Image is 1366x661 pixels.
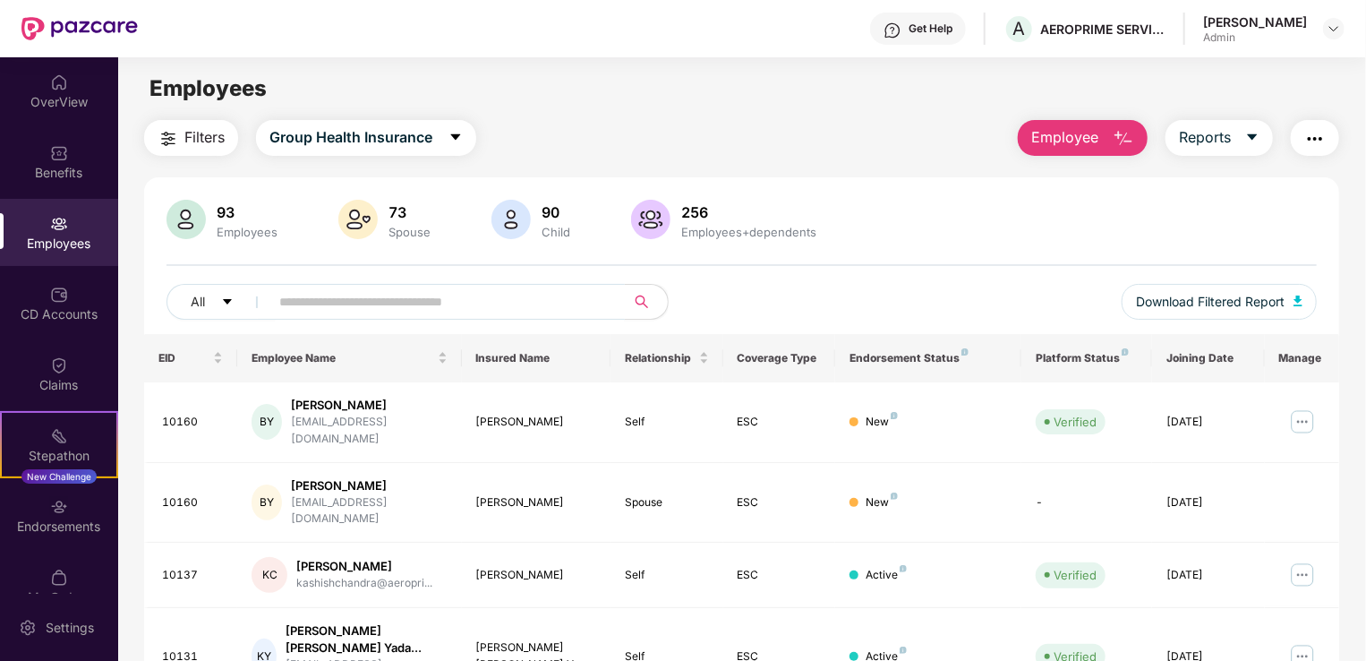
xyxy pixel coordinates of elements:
img: svg+xml;base64,PHN2ZyB4bWxucz0iaHR0cDovL3d3dy53My5vcmcvMjAwMC9zdmciIHhtbG5zOnhsaW5rPSJodHRwOi8vd3... [491,200,531,239]
img: svg+xml;base64,PHN2ZyBpZD0iTXlfT3JkZXJzIiBkYXRhLW5hbWU9Ik15IE9yZGVycyIgeG1sbnM9Imh0dHA6Ly93d3cudz... [50,569,68,587]
button: search [624,284,669,320]
div: Employees+dependents [678,225,820,239]
th: Insured Name [462,334,611,382]
button: Allcaret-down [166,284,276,320]
div: [EMAIL_ADDRESS][DOMAIN_NAME] [291,414,448,448]
img: New Pazcare Logo [21,17,138,40]
img: svg+xml;base64,PHN2ZyBpZD0iQmVuZWZpdHMiIHhtbG5zPSJodHRwOi8vd3d3LnczLm9yZy8yMDAwL3N2ZyIgd2lkdGg9Ij... [50,144,68,162]
div: Spouse [625,494,708,511]
div: 90 [538,203,574,221]
div: ESC [738,494,821,511]
th: Joining Date [1152,334,1264,382]
div: [DATE] [1166,567,1250,584]
div: ESC [738,567,821,584]
span: search [624,295,659,309]
th: EID [144,334,237,382]
div: BY [252,485,282,520]
div: New [866,414,898,431]
th: Employee Name [237,334,461,382]
div: kashishchandra@aeropri... [296,575,432,592]
span: Employee [1031,126,1098,149]
div: Platform Status [1036,351,1138,365]
div: Child [538,225,574,239]
div: 10160 [162,494,223,511]
img: svg+xml;base64,PHN2ZyBpZD0iU2V0dGluZy0yMHgyMCIgeG1sbnM9Imh0dHA6Ly93d3cudzMub3JnLzIwMDAvc3ZnIiB3aW... [19,619,37,637]
div: [PERSON_NAME] [291,397,448,414]
div: Get Help [909,21,952,36]
span: All [191,292,205,312]
img: svg+xml;base64,PHN2ZyBpZD0iSG9tZSIgeG1sbnM9Imh0dHA6Ly93d3cudzMub3JnLzIwMDAvc3ZnIiB3aWR0aD0iMjAiIG... [50,73,68,91]
div: 93 [213,203,281,221]
div: [PERSON_NAME] [291,477,448,494]
button: Reportscaret-down [1165,120,1273,156]
span: Download Filtered Report [1136,292,1285,312]
span: A [1013,18,1026,39]
img: svg+xml;base64,PHN2ZyB4bWxucz0iaHR0cDovL3d3dy53My5vcmcvMjAwMC9zdmciIHdpZHRoPSIyNCIgaGVpZ2h0PSIyNC... [158,128,179,150]
button: Employee [1018,120,1148,156]
span: Reports [1179,126,1231,149]
img: manageButton [1288,561,1317,589]
img: svg+xml;base64,PHN2ZyBpZD0iRW1wbG95ZWVzIiB4bWxucz0iaHR0cDovL3d3dy53My5vcmcvMjAwMC9zdmciIHdpZHRoPS... [50,215,68,233]
div: AEROPRIME SERVICES PRIVATE LIMITED [1040,21,1165,38]
span: caret-down [448,130,463,146]
span: Employees [149,75,267,101]
div: [PERSON_NAME] [PERSON_NAME] Yada... [286,622,448,657]
th: Relationship [610,334,722,382]
button: Download Filtered Report [1122,284,1317,320]
img: svg+xml;base64,PHN2ZyB4bWxucz0iaHR0cDovL3d3dy53My5vcmcvMjAwMC9zdmciIHdpZHRoPSIyMSIgaGVpZ2h0PSIyMC... [50,427,68,445]
img: manageButton [1288,408,1317,436]
img: svg+xml;base64,PHN2ZyBpZD0iQ0RfQWNjb3VudHMiIGRhdGEtbmFtZT0iQ0QgQWNjb3VudHMiIHhtbG5zPSJodHRwOi8vd3... [50,286,68,304]
div: [DATE] [1166,414,1250,431]
div: [PERSON_NAME] [476,567,597,584]
div: KC [252,557,287,593]
img: svg+xml;base64,PHN2ZyB4bWxucz0iaHR0cDovL3d3dy53My5vcmcvMjAwMC9zdmciIHdpZHRoPSI4IiBoZWlnaHQ9IjgiIH... [891,412,898,419]
img: svg+xml;base64,PHN2ZyB4bWxucz0iaHR0cDovL3d3dy53My5vcmcvMjAwMC9zdmciIHdpZHRoPSI4IiBoZWlnaHQ9IjgiIH... [900,647,907,654]
img: svg+xml;base64,PHN2ZyB4bWxucz0iaHR0cDovL3d3dy53My5vcmcvMjAwMC9zdmciIHhtbG5zOnhsaW5rPSJodHRwOi8vd3... [1293,296,1302,306]
span: Group Health Insurance [269,126,432,149]
img: svg+xml;base64,PHN2ZyB4bWxucz0iaHR0cDovL3d3dy53My5vcmcvMjAwMC9zdmciIHdpZHRoPSI4IiBoZWlnaHQ9IjgiIH... [961,348,969,356]
div: [DATE] [1166,494,1250,511]
img: svg+xml;base64,PHN2ZyBpZD0iRHJvcGRvd24tMzJ4MzIiIHhtbG5zPSJodHRwOi8vd3d3LnczLm9yZy8yMDAwL3N2ZyIgd2... [1327,21,1341,36]
div: Active [866,567,907,584]
div: Settings [40,619,99,637]
div: Endorsement Status [849,351,1008,365]
div: 73 [385,203,434,221]
div: Verified [1054,566,1097,584]
div: [EMAIL_ADDRESS][DOMAIN_NAME] [291,494,448,528]
div: Self [625,567,708,584]
div: 10160 [162,414,223,431]
img: svg+xml;base64,PHN2ZyB4bWxucz0iaHR0cDovL3d3dy53My5vcmcvMjAwMC9zdmciIHhtbG5zOnhsaW5rPSJodHRwOi8vd3... [338,200,378,239]
img: svg+xml;base64,PHN2ZyB4bWxucz0iaHR0cDovL3d3dy53My5vcmcvMjAwMC9zdmciIHhtbG5zOnhsaW5rPSJodHRwOi8vd3... [166,200,206,239]
img: svg+xml;base64,PHN2ZyB4bWxucz0iaHR0cDovL3d3dy53My5vcmcvMjAwMC9zdmciIHhtbG5zOnhsaW5rPSJodHRwOi8vd3... [1113,128,1134,150]
div: 10137 [162,567,223,584]
div: [PERSON_NAME] [476,414,597,431]
img: svg+xml;base64,PHN2ZyBpZD0iQ2xhaW0iIHhtbG5zPSJodHRwOi8vd3d3LnczLm9yZy8yMDAwL3N2ZyIgd2lkdGg9IjIwIi... [50,356,68,374]
div: New [866,494,898,511]
span: Relationship [625,351,695,365]
button: Group Health Insurancecaret-down [256,120,476,156]
th: Coverage Type [723,334,835,382]
span: Filters [184,126,225,149]
div: Spouse [385,225,434,239]
div: Self [625,414,708,431]
span: caret-down [221,296,234,310]
div: Employees [213,225,281,239]
div: Stepathon [2,447,116,465]
div: [PERSON_NAME] [1203,13,1307,30]
span: EID [158,351,209,365]
div: New Challenge [21,469,97,484]
td: - [1021,463,1152,544]
img: svg+xml;base64,PHN2ZyBpZD0iSGVscC0zMngzMiIgeG1sbnM9Imh0dHA6Ly93d3cudzMub3JnLzIwMDAvc3ZnIiB3aWR0aD... [884,21,901,39]
div: Verified [1054,413,1097,431]
img: svg+xml;base64,PHN2ZyB4bWxucz0iaHR0cDovL3d3dy53My5vcmcvMjAwMC9zdmciIHhtbG5zOnhsaW5rPSJodHRwOi8vd3... [631,200,670,239]
div: ESC [738,414,821,431]
button: Filters [144,120,238,156]
img: svg+xml;base64,PHN2ZyB4bWxucz0iaHR0cDovL3d3dy53My5vcmcvMjAwMC9zdmciIHdpZHRoPSI4IiBoZWlnaHQ9IjgiIH... [1122,348,1129,356]
span: caret-down [1245,130,1259,146]
div: [PERSON_NAME] [476,494,597,511]
img: svg+xml;base64,PHN2ZyBpZD0iRW5kb3JzZW1lbnRzIiB4bWxucz0iaHR0cDovL3d3dy53My5vcmcvMjAwMC9zdmciIHdpZH... [50,498,68,516]
div: [PERSON_NAME] [296,558,432,575]
div: BY [252,404,282,440]
img: svg+xml;base64,PHN2ZyB4bWxucz0iaHR0cDovL3d3dy53My5vcmcvMjAwMC9zdmciIHdpZHRoPSIyNCIgaGVpZ2h0PSIyNC... [1304,128,1326,150]
img: svg+xml;base64,PHN2ZyB4bWxucz0iaHR0cDovL3d3dy53My5vcmcvMjAwMC9zdmciIHdpZHRoPSI4IiBoZWlnaHQ9IjgiIH... [891,493,898,500]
